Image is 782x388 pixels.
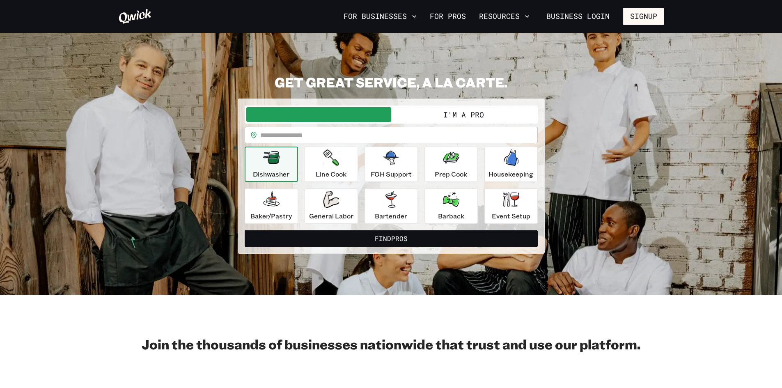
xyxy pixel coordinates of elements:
[309,211,353,221] p: General Labor
[484,147,538,182] button: Housekeeping
[340,9,420,23] button: For Businesses
[391,107,536,122] button: I'm a Pro
[253,169,289,179] p: Dishwasher
[476,9,533,23] button: Resources
[371,169,412,179] p: FOH Support
[246,107,391,122] button: I'm a Business
[305,188,358,224] button: General Labor
[492,211,530,221] p: Event Setup
[316,169,346,179] p: Line Cook
[238,74,545,90] h2: GET GREAT SERVICE, A LA CARTE.
[435,169,467,179] p: Prep Cook
[365,147,418,182] button: FOH Support
[427,9,469,23] a: For Pros
[375,211,407,221] p: Bartender
[623,8,664,25] button: Signup
[245,147,298,182] button: Dishwasher
[118,336,664,352] h2: Join the thousands of businesses nationwide that trust and use our platform.
[365,188,418,224] button: Bartender
[245,188,298,224] button: Baker/Pastry
[438,211,464,221] p: Barback
[539,8,617,25] a: Business Login
[250,211,292,221] p: Baker/Pastry
[305,147,358,182] button: Line Cook
[424,188,478,224] button: Barback
[424,147,478,182] button: Prep Cook
[484,188,538,224] button: Event Setup
[245,230,538,247] button: FindPros
[488,169,533,179] p: Housekeeping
